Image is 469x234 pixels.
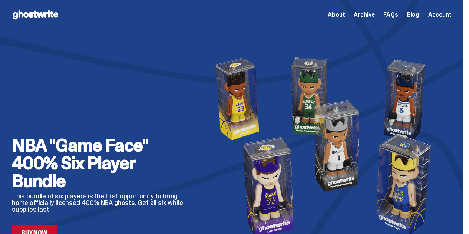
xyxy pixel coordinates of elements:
p: This bundle of six players is the first opportunity to bring home officially licensed 400% NBA gh... [12,193,190,213]
a: Archive [354,12,374,18]
a: Blog [407,12,419,18]
a: About [328,12,345,18]
h2: NBA "Game Face" 400% Six Player Bundle [12,136,190,190]
a: FAQs [383,12,398,18]
a: Account [428,12,452,18]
